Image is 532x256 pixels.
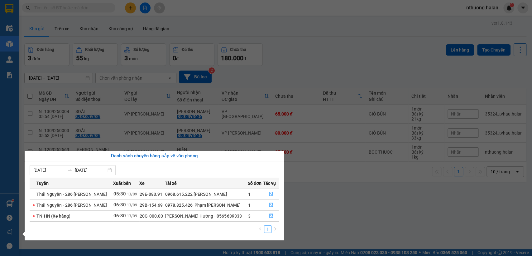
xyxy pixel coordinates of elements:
span: 20G-000.03 [140,214,163,219]
span: 1 [248,192,251,197]
span: Thái Nguyên - 286 [PERSON_NAME] [36,203,107,208]
span: 29B-154.69 [140,203,163,208]
button: right [271,225,279,233]
span: file-done [269,192,273,197]
div: Danh sách chuyến hàng sắp về văn phòng [30,152,279,160]
span: 05:30 [113,191,126,197]
div: [PERSON_NAME] Hưởng - 0565639333 [165,213,247,219]
span: Thái Nguyên - 286 [PERSON_NAME] [36,192,107,197]
span: Số đơn [248,180,262,187]
span: Tác vụ [263,180,276,187]
span: right [273,227,277,231]
span: Xe [139,180,145,187]
div: 0968.615.222 [PERSON_NAME] [165,191,247,198]
span: 13/09 [127,214,137,218]
button: file-done [263,189,279,199]
span: 06:30 [113,202,126,208]
span: Tài xế [165,180,177,187]
div: 0978.825.426_Phạm [PERSON_NAME] [165,202,247,209]
span: 06:30 [113,213,126,219]
span: 3 [248,214,251,219]
input: Đến ngày [75,167,106,174]
span: file-done [269,214,273,219]
span: 1 [248,203,251,208]
span: 29E-083.91 [140,192,162,197]
span: TN-HN (Xe hàng) [36,214,70,219]
span: file-done [269,203,273,208]
button: file-done [263,200,279,210]
li: Previous Page [256,225,264,233]
span: to [67,168,72,173]
a: 1 [264,226,271,233]
input: Từ ngày [33,167,65,174]
span: Xuất bến [113,180,131,187]
li: Next Page [271,225,279,233]
span: 13/09 [127,192,137,196]
span: left [258,227,262,231]
span: swap-right [67,168,72,173]
li: 1 [264,225,271,233]
span: 13/09 [127,203,137,207]
button: left [256,225,264,233]
span: Tuyến [36,180,49,187]
button: file-done [263,211,279,221]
